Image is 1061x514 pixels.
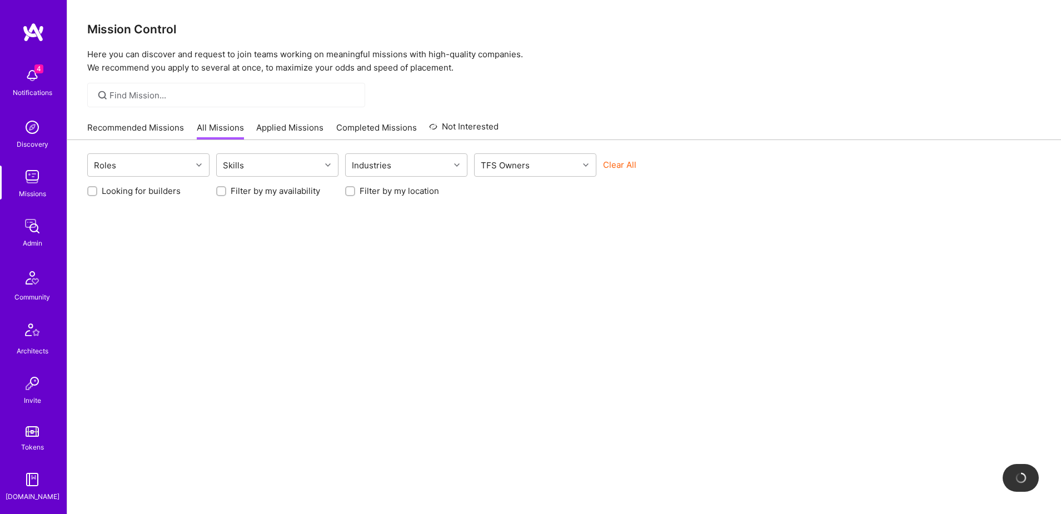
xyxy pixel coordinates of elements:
img: loading [1015,472,1027,483]
div: Community [14,291,50,303]
p: Here you can discover and request to join teams working on meaningful missions with high-quality ... [87,48,1041,74]
img: bell [21,64,43,87]
img: discovery [21,116,43,138]
div: Discovery [17,138,48,150]
img: admin teamwork [21,215,43,237]
img: tokens [26,426,39,437]
h3: Mission Control [87,22,1041,36]
span: 4 [34,64,43,73]
img: teamwork [21,166,43,188]
i: icon SearchGrey [96,89,109,102]
a: Applied Missions [256,122,323,140]
img: Architects [19,318,46,345]
div: TFS Owners [478,157,532,173]
div: Roles [91,157,119,173]
img: logo [22,22,44,42]
img: Invite [21,372,43,395]
div: Tokens [21,441,44,453]
label: Filter by my location [360,185,439,197]
img: guide book [21,468,43,491]
div: Skills [220,157,247,173]
input: Find Mission... [109,89,357,101]
div: Missions [19,188,46,199]
a: Recommended Missions [87,122,184,140]
div: Admin [23,237,42,249]
i: icon Chevron [454,162,460,168]
a: All Missions [197,122,244,140]
a: Completed Missions [336,122,417,140]
div: [DOMAIN_NAME] [6,491,59,502]
label: Filter by my availability [231,185,320,197]
div: Architects [17,345,48,357]
i: icon Chevron [583,162,589,168]
div: Invite [24,395,41,406]
i: icon Chevron [196,162,202,168]
img: Community [19,265,46,291]
button: Clear All [603,159,636,171]
label: Looking for builders [102,185,181,197]
div: Industries [349,157,394,173]
i: icon Chevron [325,162,331,168]
div: Notifications [13,87,52,98]
a: Not Interested [429,120,499,140]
